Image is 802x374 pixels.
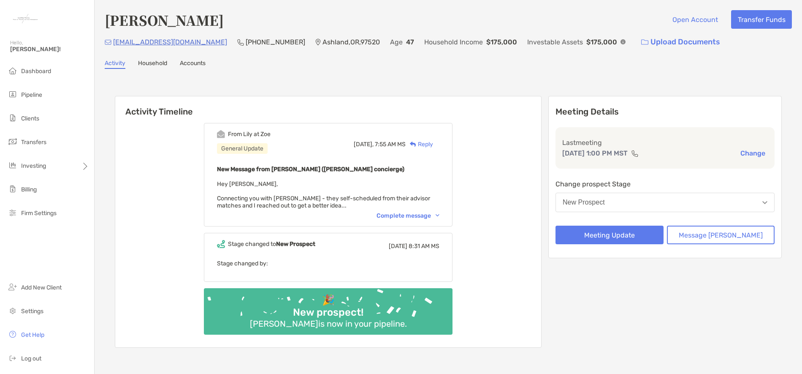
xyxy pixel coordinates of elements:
div: New Prospect [563,199,605,206]
p: Meeting Details [555,106,775,117]
span: [DATE], [354,141,374,148]
img: Zoe Logo [10,3,41,34]
img: settings icon [8,306,18,316]
img: clients icon [8,113,18,123]
img: Open dropdown arrow [762,201,767,204]
span: Billing [21,186,37,193]
p: Ashland , OR , 97520 [322,37,380,47]
button: Message [PERSON_NAME] [667,226,775,244]
div: Reply [406,140,433,149]
b: New Message from [PERSON_NAME] ([PERSON_NAME] concierge) [217,166,404,173]
p: $175,000 [586,37,617,47]
div: General Update [217,143,268,154]
p: Last meeting [562,137,768,148]
img: Location Icon [315,39,321,46]
img: add_new_client icon [8,282,18,292]
h6: Activity Timeline [115,96,541,117]
img: dashboard icon [8,66,18,76]
img: communication type [631,150,639,157]
h4: [PERSON_NAME] [105,10,224,30]
img: Email Icon [105,40,111,45]
img: Chevron icon [436,214,439,217]
span: Log out [21,355,41,362]
img: Reply icon [410,142,416,147]
button: Open Account [666,10,724,29]
p: Age [390,37,403,47]
a: Upload Documents [636,33,726,51]
p: Change prospect Stage [555,179,775,189]
img: Confetti [204,288,452,328]
div: From Lily at Zoe [228,131,271,138]
button: New Prospect [555,193,775,212]
span: Hey [PERSON_NAME], Connecting you with [PERSON_NAME] - they self-scheduled from their advisor mat... [217,180,430,209]
p: [PHONE_NUMBER] [246,37,305,47]
p: Stage changed by: [217,258,439,269]
span: 7:55 AM MS [375,141,406,148]
span: Dashboard [21,68,51,75]
span: Transfers [21,139,46,146]
p: [EMAIL_ADDRESS][DOMAIN_NAME] [113,37,227,47]
img: button icon [641,39,648,45]
button: Meeting Update [555,226,664,244]
span: Clients [21,115,39,122]
button: Transfer Funds [731,10,792,29]
span: Add New Client [21,284,62,291]
b: New Prospect [276,240,315,248]
img: Info Icon [620,39,626,44]
img: firm-settings icon [8,207,18,218]
span: 8:31 AM MS [409,243,439,250]
div: Stage changed to [228,240,315,248]
span: Settings [21,308,43,315]
img: Event icon [217,240,225,248]
div: 🎉 [319,294,338,306]
img: pipeline icon [8,89,18,99]
img: get-help icon [8,329,18,339]
span: Pipeline [21,91,42,98]
span: Firm Settings [21,210,57,217]
p: Investable Assets [527,37,583,47]
div: [PERSON_NAME] is now in your pipeline. [247,319,410,329]
img: logout icon [8,353,18,363]
button: Change [738,149,768,158]
span: [DATE] [389,243,407,250]
img: investing icon [8,160,18,170]
a: Household [138,60,167,69]
span: [PERSON_NAME]! [10,46,89,53]
a: Accounts [180,60,206,69]
img: billing icon [8,184,18,194]
div: Complete message [377,212,439,219]
p: [DATE] 1:00 PM MST [562,148,628,158]
span: Investing [21,162,46,169]
span: Get Help [21,331,44,339]
img: Event icon [217,130,225,138]
a: Activity [105,60,125,69]
img: transfers icon [8,136,18,147]
p: Household Income [424,37,483,47]
p: 47 [406,37,414,47]
p: $175,000 [486,37,517,47]
div: New prospect! [290,306,367,319]
img: Phone Icon [237,39,244,46]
